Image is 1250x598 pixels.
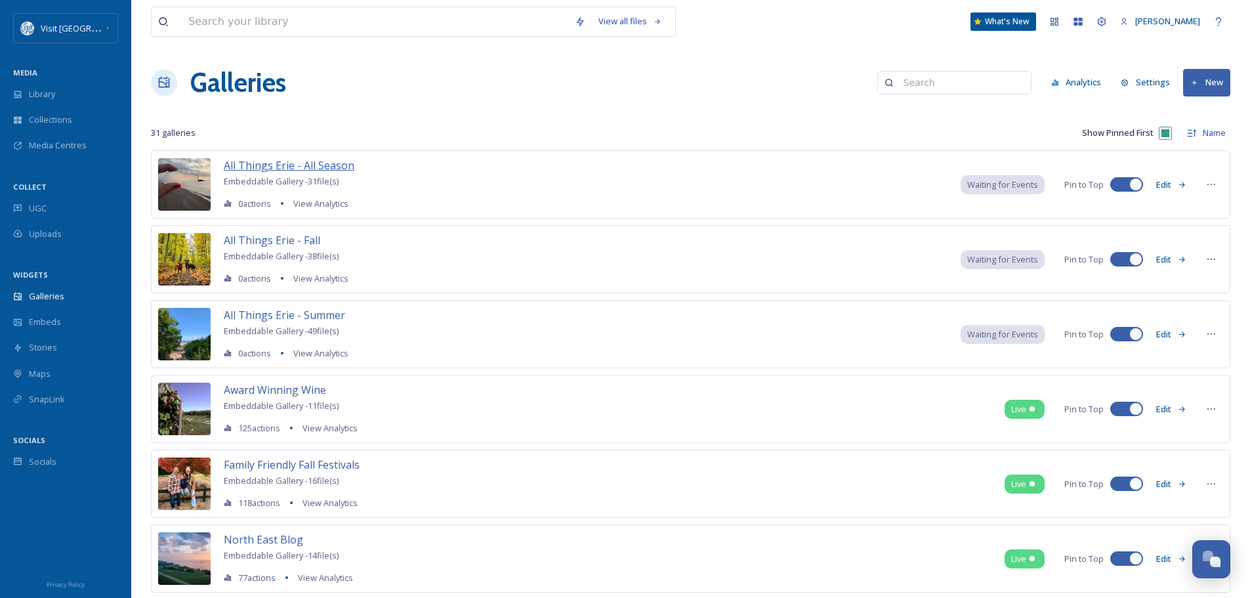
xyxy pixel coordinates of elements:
[1150,546,1193,572] button: Edit
[29,341,57,354] span: Stories
[158,532,211,585] img: e4cb67ec-cd8d-48b6-b0a0-01c560b18d49.jpg
[1150,247,1193,272] button: Edit
[296,495,358,511] a: View Analytics
[29,456,56,468] span: Socials
[29,316,61,328] span: Embeds
[224,158,354,173] span: All Things Erie - All Season
[13,182,47,192] span: COLLECT
[190,63,286,102] a: Galleries
[1011,403,1026,416] span: Live
[1064,179,1104,191] span: Pin to Top
[302,497,358,509] span: View Analytics
[1064,253,1104,266] span: Pin to Top
[158,383,211,435] img: 687381e3-189f-4a9e-b4e5-7f8e5da15155.jpg
[1064,553,1104,565] span: Pin to Top
[224,458,360,472] span: Family Friendly Fall Festivals
[1114,70,1177,95] button: Settings
[1011,553,1026,565] span: Live
[21,22,34,35] img: download%20%281%29.png
[29,88,55,100] span: Library
[1150,322,1193,347] button: Edit
[1192,540,1230,578] button: Open Chat
[298,572,353,584] span: View Analytics
[13,435,45,445] span: SOCIALS
[967,179,1038,191] span: Waiting for Events
[158,158,211,211] img: 54ad2081-173a-456c-8630-2528076f26a7.jpg
[1011,478,1026,490] span: Live
[293,272,348,284] span: View Analytics
[224,475,339,486] span: Embeddable Gallery - 16 file(s)
[293,198,348,209] span: View Analytics
[1150,172,1193,198] button: Edit
[182,7,568,36] input: Search your library
[1135,15,1200,27] span: [PERSON_NAME]
[238,347,271,360] span: 0 actions
[224,383,326,397] span: Award Winning Wine
[29,368,51,380] span: Maps
[47,576,85,591] a: Privacy Policy
[238,497,280,509] span: 118 actions
[970,12,1036,31] a: What's New
[41,22,142,34] span: Visit [GEOGRAPHIC_DATA]
[1045,70,1115,95] a: Analytics
[13,68,37,77] span: MEDIA
[29,228,62,240] span: Uploads
[224,233,320,247] span: All Things Erie - Fall
[238,572,276,584] span: 77 actions
[296,420,358,436] a: View Analytics
[287,270,348,286] a: View Analytics
[224,532,303,547] span: North East Blog
[967,253,1038,266] span: Waiting for Events
[47,580,85,589] span: Privacy Policy
[897,70,1024,96] input: Search
[29,202,47,215] span: UGC
[29,114,72,126] span: Collections
[1082,127,1154,139] span: Show Pinned First
[29,393,65,406] span: SnapLink
[1198,122,1230,144] div: Name
[224,250,339,262] span: Embeddable Gallery - 38 file(s)
[238,422,280,435] span: 125 actions
[29,139,87,152] span: Media Centres
[158,308,211,360] img: 3c953eab-c7bf-494f-9366-3ac577a3e0ef.jpg
[1064,403,1104,416] span: Pin to Top
[592,9,669,34] a: View all files
[1150,396,1193,422] button: Edit
[224,400,339,412] span: Embeddable Gallery - 11 file(s)
[293,347,348,359] span: View Analytics
[1114,9,1207,34] a: [PERSON_NAME]
[238,198,271,210] span: 0 actions
[224,325,339,337] span: Embeddable Gallery - 49 file(s)
[1045,70,1108,95] button: Analytics
[158,233,211,286] img: 8888a498-f606-4fb7-ac0d-167b4ec502a1.jpg
[224,175,339,187] span: Embeddable Gallery - 31 file(s)
[151,127,196,139] span: 31 galleries
[238,272,271,285] span: 0 actions
[13,270,48,280] span: WIDGETS
[291,570,353,586] a: View Analytics
[1064,328,1104,341] span: Pin to Top
[1114,70,1183,95] a: Settings
[1183,69,1230,96] button: New
[967,328,1038,341] span: Waiting for Events
[1150,471,1193,497] button: Edit
[1064,478,1104,490] span: Pin to Top
[29,290,64,303] span: Galleries
[224,549,339,561] span: Embeddable Gallery - 14 file(s)
[158,458,211,510] img: 7f5d3431-c84f-46f6-bc73-0fb3fc416de1.jpg
[287,196,348,211] a: View Analytics
[302,422,358,434] span: View Analytics
[224,308,345,322] span: All Things Erie - Summer
[287,345,348,361] a: View Analytics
